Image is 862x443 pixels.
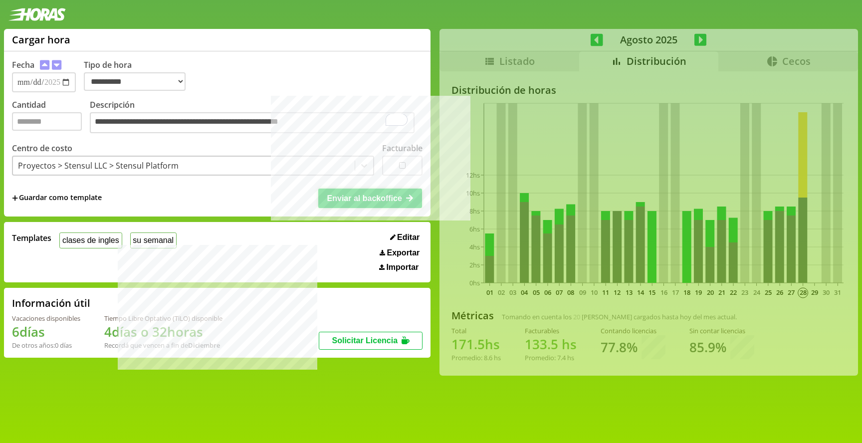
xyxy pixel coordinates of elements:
span: Solicitar Licencia [332,336,398,345]
span: +Guardar como template [12,193,102,204]
label: Descripción [90,99,423,136]
button: clases de ingles [59,232,122,248]
div: Proyectos > Stensul LLC > Stensul Platform [18,160,179,171]
label: Cantidad [12,99,90,136]
label: Fecha [12,59,34,70]
h1: 6 días [12,323,80,341]
h2: Información útil [12,296,90,310]
label: Tipo de hora [84,59,194,92]
button: su semanal [130,232,177,248]
button: Enviar al backoffice [318,189,422,208]
textarea: To enrich screen reader interactions, please activate Accessibility in Grammarly extension settings [90,112,415,133]
div: Tiempo Libre Optativo (TiLO) disponible [104,314,222,323]
h1: Cargar hora [12,33,70,46]
button: Solicitar Licencia [319,332,423,350]
span: Editar [397,233,420,242]
span: Importar [386,263,419,272]
img: logotipo [8,8,66,21]
label: Centro de costo [12,143,72,154]
b: Diciembre [188,341,220,350]
div: De otros años: 0 días [12,341,80,350]
span: Exportar [387,248,420,257]
span: Templates [12,232,51,243]
div: Vacaciones disponibles [12,314,80,323]
label: Facturable [382,143,423,154]
span: + [12,193,18,204]
button: Exportar [377,248,423,258]
span: Enviar al backoffice [327,194,402,203]
div: Recordá que vencen a fin de [104,341,222,350]
select: Tipo de hora [84,72,186,91]
button: Editar [387,232,423,242]
input: Cantidad [12,112,82,131]
h1: 4 días o 32 horas [104,323,222,341]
